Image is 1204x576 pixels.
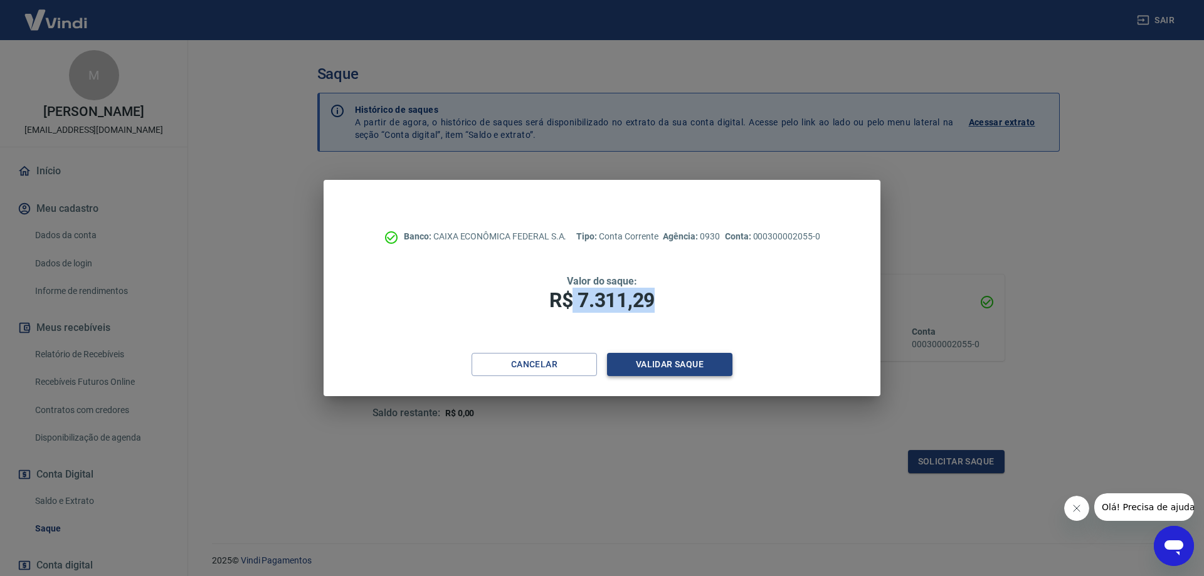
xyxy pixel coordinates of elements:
[1154,526,1194,566] iframe: Botão para abrir a janela de mensagens
[663,231,700,241] span: Agência:
[472,353,597,376] button: Cancelar
[567,275,637,287] span: Valor do saque:
[576,231,599,241] span: Tipo:
[607,353,732,376] button: Validar saque
[1094,493,1194,521] iframe: Mensagem da empresa
[725,231,753,241] span: Conta:
[404,231,433,241] span: Banco:
[8,9,105,19] span: Olá! Precisa de ajuda?
[549,288,655,312] span: R$ 7.311,29
[404,230,566,243] p: CAIXA ECONÔMICA FEDERAL S.A.
[725,230,820,243] p: 000300002055-0
[1064,496,1089,521] iframe: Fechar mensagem
[576,230,658,243] p: Conta Corrente
[663,230,719,243] p: 0930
